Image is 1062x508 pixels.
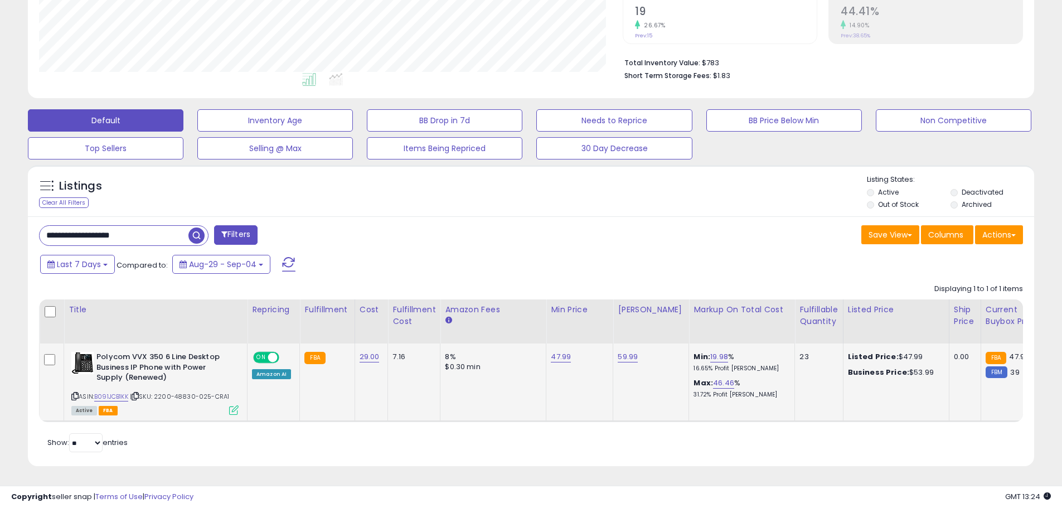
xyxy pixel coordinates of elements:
[197,109,353,132] button: Inventory Age
[934,284,1023,294] div: Displaying 1 to 1 of 1 items
[954,352,972,362] div: 0.00
[367,109,522,132] button: BB Drop in 7d
[962,187,1003,197] label: Deactivated
[99,406,118,415] span: FBA
[94,392,128,401] a: B091JCB1KK
[878,187,899,197] label: Active
[921,225,973,244] button: Columns
[11,492,193,502] div: seller snap | |
[71,406,97,415] span: All listings currently available for purchase on Amazon
[197,137,353,159] button: Selling @ Max
[694,351,710,362] b: Min:
[618,304,684,316] div: [PERSON_NAME]
[445,304,541,316] div: Amazon Fees
[392,304,435,327] div: Fulfillment Cost
[278,353,295,362] span: OFF
[694,365,786,372] p: 16.65% Profit [PERSON_NAME]
[848,352,940,362] div: $47.99
[252,304,295,316] div: Repricing
[59,178,102,194] h5: Listings
[445,316,452,326] small: Amazon Fees.
[694,378,713,388] b: Max:
[252,369,291,379] div: Amazon AI
[706,109,862,132] button: BB Price Below Min
[95,491,143,502] a: Terms of Use
[841,32,870,39] small: Prev: 38.65%
[713,378,734,389] a: 46.46
[635,32,652,39] small: Prev: 15
[1010,367,1019,378] span: 39
[445,362,537,372] div: $0.30 min
[635,5,817,20] h2: 19
[624,71,711,80] b: Short Term Storage Fees:
[28,137,183,159] button: Top Sellers
[47,437,128,448] span: Show: entries
[130,392,229,401] span: | SKU: 2200-48830-025-CRA1
[1009,351,1029,362] span: 47.99
[694,378,786,399] div: %
[367,137,522,159] button: Items Being Repriced
[624,58,700,67] b: Total Inventory Value:
[445,352,537,362] div: 8%
[360,351,380,362] a: 29.00
[986,366,1007,378] small: FBM
[1005,491,1051,502] span: 2025-09-12 13:24 GMT
[71,352,94,374] img: 51WRJAMoaHL._SL40_.jpg
[846,21,869,30] small: 14.90%
[841,5,1022,20] h2: 44.41%
[69,304,243,316] div: Title
[11,491,52,502] strong: Copyright
[799,304,838,327] div: Fulfillable Quantity
[867,175,1034,185] p: Listing States:
[551,351,571,362] a: 47.99
[304,304,350,316] div: Fulfillment
[954,304,976,327] div: Ship Price
[848,304,944,316] div: Listed Price
[551,304,608,316] div: Min Price
[57,259,101,270] span: Last 7 Days
[694,304,790,316] div: Markup on Total Cost
[624,55,1015,69] li: $783
[986,304,1043,327] div: Current Buybox Price
[618,351,638,362] a: 59.99
[536,137,692,159] button: 30 Day Decrease
[928,229,963,240] span: Columns
[713,70,730,81] span: $1.83
[360,304,384,316] div: Cost
[536,109,692,132] button: Needs to Reprice
[710,351,728,362] a: 19.98
[975,225,1023,244] button: Actions
[39,197,89,208] div: Clear All Filters
[96,352,232,386] b: Polycom VVX 350 6 Line Desktop Business IP Phone with Power Supply (Renewed)
[986,352,1006,364] small: FBA
[848,367,909,378] b: Business Price:
[848,351,899,362] b: Listed Price:
[254,353,268,362] span: ON
[848,367,940,378] div: $53.99
[962,200,992,209] label: Archived
[640,21,665,30] small: 26.67%
[694,352,786,372] div: %
[117,260,168,270] span: Compared to:
[214,225,258,245] button: Filters
[689,299,795,343] th: The percentage added to the cost of goods (COGS) that forms the calculator for Min & Max prices.
[304,352,325,364] small: FBA
[878,200,919,209] label: Out of Stock
[189,259,256,270] span: Aug-29 - Sep-04
[694,391,786,399] p: 31.72% Profit [PERSON_NAME]
[28,109,183,132] button: Default
[40,255,115,274] button: Last 7 Days
[172,255,270,274] button: Aug-29 - Sep-04
[71,352,239,414] div: ASIN:
[876,109,1031,132] button: Non Competitive
[144,491,193,502] a: Privacy Policy
[861,225,919,244] button: Save View
[799,352,834,362] div: 23
[392,352,431,362] div: 7.16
